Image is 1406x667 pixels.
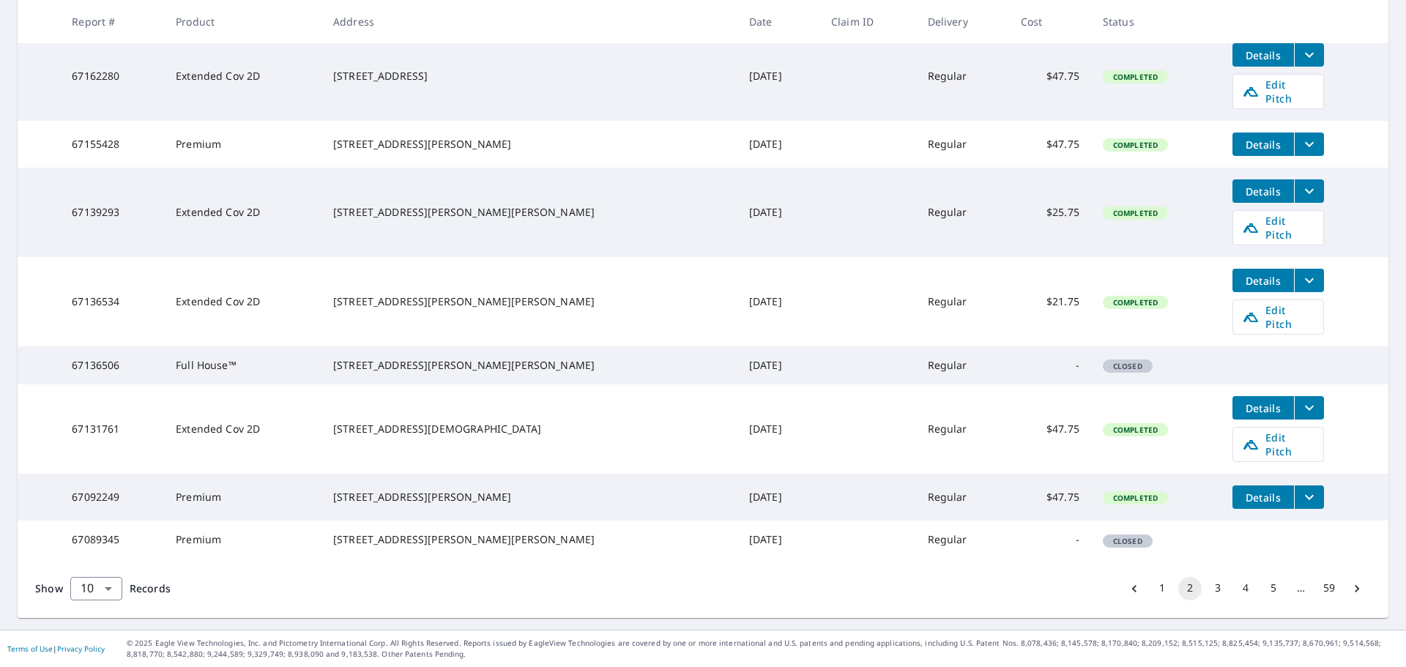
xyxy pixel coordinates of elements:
[1009,257,1091,346] td: $21.75
[1242,303,1314,331] span: Edit Pitch
[737,168,819,257] td: [DATE]
[1232,485,1294,509] button: detailsBtn-67092249
[1123,577,1146,600] button: Go to previous page
[1009,474,1091,521] td: $47.75
[1232,427,1324,462] a: Edit Pitch
[1294,269,1324,292] button: filesDropdownBtn-67136534
[737,257,819,346] td: [DATE]
[164,31,321,121] td: Extended Cov 2D
[1294,43,1324,67] button: filesDropdownBtn-67162280
[1104,493,1167,503] span: Completed
[333,490,726,504] div: [STREET_ADDRESS][PERSON_NAME]
[60,257,164,346] td: 67136534
[737,31,819,121] td: [DATE]
[737,121,819,168] td: [DATE]
[916,257,1009,346] td: Regular
[1178,577,1202,600] button: page 2
[1294,396,1324,420] button: filesDropdownBtn-67131761
[164,346,321,384] td: Full House™
[1232,179,1294,203] button: detailsBtn-67139293
[70,577,122,600] div: Show 10 records
[60,384,164,474] td: 67131761
[35,581,63,595] span: Show
[1009,31,1091,121] td: $47.75
[916,31,1009,121] td: Regular
[1104,425,1167,435] span: Completed
[916,384,1009,474] td: Regular
[60,31,164,121] td: 67162280
[164,121,321,168] td: Premium
[1104,536,1151,546] span: Closed
[60,521,164,559] td: 67089345
[333,422,726,436] div: [STREET_ADDRESS][DEMOGRAPHIC_DATA]
[127,638,1399,660] p: © 2025 Eagle View Technologies, Inc. and Pictometry International Corp. All Rights Reserved. Repo...
[1150,577,1174,600] button: Go to page 1
[60,121,164,168] td: 67155428
[916,346,1009,384] td: Regular
[1232,74,1324,109] a: Edit Pitch
[7,644,105,653] p: |
[916,474,1009,521] td: Regular
[1206,577,1230,600] button: Go to page 3
[1009,384,1091,474] td: $47.75
[164,521,321,559] td: Premium
[1294,485,1324,509] button: filesDropdownBtn-67092249
[1234,577,1257,600] button: Go to page 4
[333,532,726,547] div: [STREET_ADDRESS][PERSON_NAME][PERSON_NAME]
[1242,214,1314,242] span: Edit Pitch
[70,568,122,609] div: 10
[1104,361,1151,371] span: Closed
[1232,299,1324,335] a: Edit Pitch
[1242,431,1314,458] span: Edit Pitch
[1294,179,1324,203] button: filesDropdownBtn-67139293
[1009,121,1091,168] td: $47.75
[1232,396,1294,420] button: detailsBtn-67131761
[1241,138,1285,152] span: Details
[1294,133,1324,156] button: filesDropdownBtn-67155428
[333,294,726,309] div: [STREET_ADDRESS][PERSON_NAME][PERSON_NAME]
[1009,521,1091,559] td: -
[1232,269,1294,292] button: detailsBtn-67136534
[60,474,164,521] td: 67092249
[916,521,1009,559] td: Regular
[57,644,105,654] a: Privacy Policy
[1009,168,1091,257] td: $25.75
[1290,581,1313,595] div: …
[916,168,1009,257] td: Regular
[737,384,819,474] td: [DATE]
[1232,43,1294,67] button: detailsBtn-67162280
[1232,210,1324,245] a: Edit Pitch
[1345,577,1369,600] button: Go to next page
[737,346,819,384] td: [DATE]
[7,644,53,654] a: Terms of Use
[1120,577,1371,600] nav: pagination navigation
[1104,140,1167,150] span: Completed
[333,69,726,83] div: [STREET_ADDRESS]
[333,358,726,373] div: [STREET_ADDRESS][PERSON_NAME][PERSON_NAME]
[916,121,1009,168] td: Regular
[60,168,164,257] td: 67139293
[1242,78,1314,105] span: Edit Pitch
[130,581,171,595] span: Records
[164,257,321,346] td: Extended Cov 2D
[1104,208,1167,218] span: Completed
[1009,346,1091,384] td: -
[1262,577,1285,600] button: Go to page 5
[1104,297,1167,308] span: Completed
[333,137,726,152] div: [STREET_ADDRESS][PERSON_NAME]
[1104,72,1167,82] span: Completed
[1241,491,1285,504] span: Details
[333,205,726,220] div: [STREET_ADDRESS][PERSON_NAME][PERSON_NAME]
[1241,401,1285,415] span: Details
[164,474,321,521] td: Premium
[164,384,321,474] td: Extended Cov 2D
[1241,185,1285,198] span: Details
[1317,577,1341,600] button: Go to page 59
[60,346,164,384] td: 67136506
[1241,274,1285,288] span: Details
[737,521,819,559] td: [DATE]
[164,168,321,257] td: Extended Cov 2D
[1232,133,1294,156] button: detailsBtn-67155428
[737,474,819,521] td: [DATE]
[1241,48,1285,62] span: Details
